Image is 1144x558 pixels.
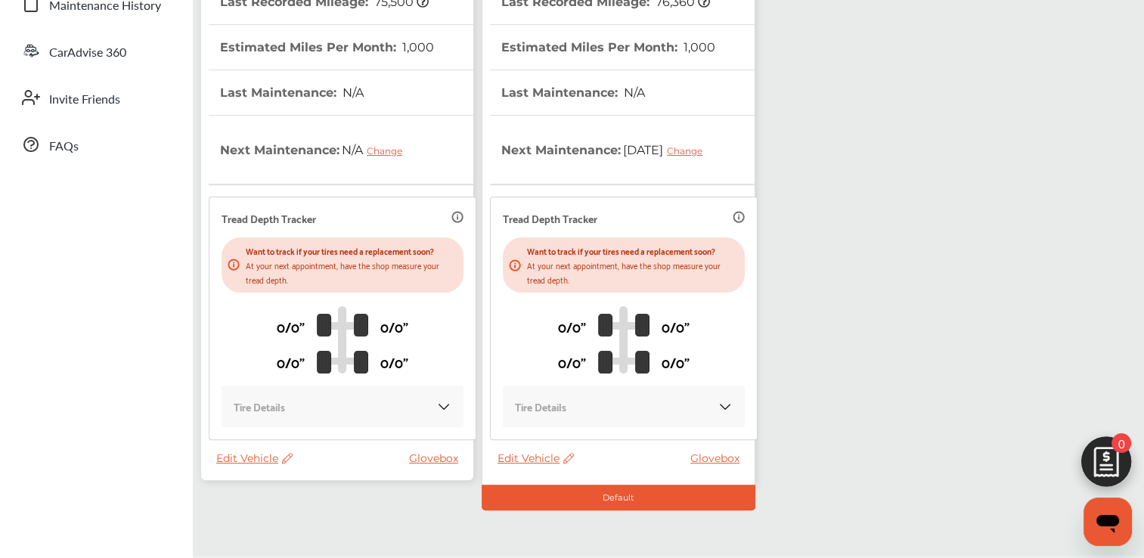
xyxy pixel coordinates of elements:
[380,350,408,374] p: 0/0"
[220,25,434,70] th: Estimated Miles Per Month :
[222,209,316,227] p: Tread Depth Tracker
[220,116,414,184] th: Next Maintenance :
[527,258,739,287] p: At your next appointment, have the shop measure your tread depth.
[501,116,714,184] th: Next Maintenance :
[277,350,305,374] p: 0/0"
[501,70,645,115] th: Last Maintenance :
[380,315,408,338] p: 0/0"
[49,90,120,110] span: Invite Friends
[598,305,650,374] img: tire_track_logo.b900bcbc.svg
[515,398,566,415] p: Tire Details
[339,131,414,169] span: N/A
[558,315,586,338] p: 0/0"
[498,451,574,465] span: Edit Vehicle
[622,85,645,100] span: N/A
[400,40,434,54] span: 1,000
[246,243,457,258] p: Want to track if your tires need a replacement soon?
[527,243,739,258] p: Want to track if your tires need a replacement soon?
[1070,429,1142,502] img: edit-cartIcon.11d11f9a.svg
[246,258,457,287] p: At your next appointment, have the shop measure your tread depth.
[220,70,364,115] th: Last Maintenance :
[367,145,410,157] div: Change
[409,451,466,465] a: Glovebox
[14,125,178,164] a: FAQs
[234,398,285,415] p: Tire Details
[690,451,747,465] a: Glovebox
[277,315,305,338] p: 0/0"
[317,305,368,374] img: tire_track_logo.b900bcbc.svg
[49,137,79,157] span: FAQs
[49,43,126,63] span: CarAdvise 360
[482,485,755,510] div: Default
[718,399,733,414] img: KOKaJQAAAABJRU5ErkJggg==
[216,451,293,465] span: Edit Vehicle
[436,399,451,414] img: KOKaJQAAAABJRU5ErkJggg==
[503,209,597,227] p: Tread Depth Tracker
[14,31,178,70] a: CarAdvise 360
[14,78,178,117] a: Invite Friends
[558,350,586,374] p: 0/0"
[340,85,364,100] span: N/A
[1084,498,1132,546] iframe: Button to launch messaging window
[662,350,690,374] p: 0/0"
[501,25,715,70] th: Estimated Miles Per Month :
[681,40,715,54] span: 1,000
[1111,433,1131,453] span: 0
[662,315,690,338] p: 0/0"
[667,145,710,157] div: Change
[621,131,714,169] span: [DATE]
